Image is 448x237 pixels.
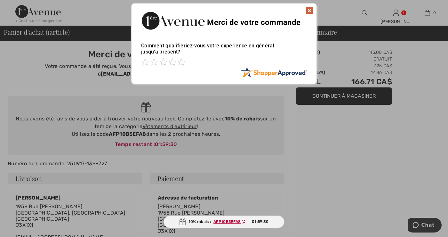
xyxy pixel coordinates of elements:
ins: AFP10B5EFA8 [213,219,241,224]
img: x [306,7,313,14]
span: Merci de votre commande [207,18,300,27]
img: Merci de votre commande [141,10,205,31]
img: Gift.svg [180,218,186,225]
div: Comment qualifieriez-vous votre expérience en général jusqu'à présent? [141,36,307,67]
div: 10% rabais : [164,216,284,228]
span: 01:59:30 [252,219,268,225]
span: Chat [14,4,27,10]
